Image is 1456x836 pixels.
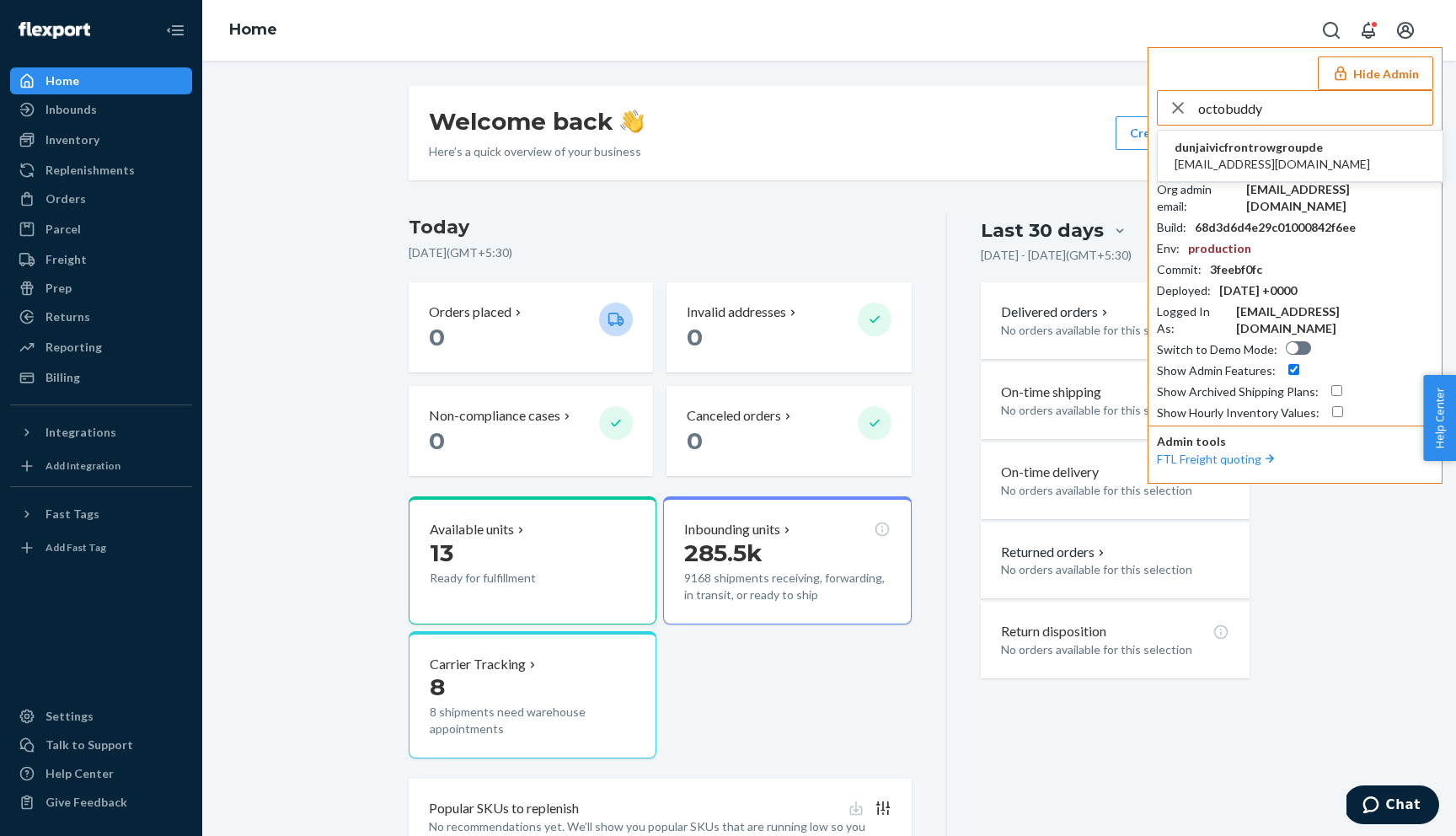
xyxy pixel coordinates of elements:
div: Billing [45,369,80,386]
div: Reporting [45,339,102,356]
a: Inventory [10,126,192,153]
p: Ready for fulfillment [430,570,586,587]
p: 8 shipments need warehouse appointments [430,704,635,737]
img: hand-wave emoji [620,110,644,133]
div: Inbounds [45,101,97,118]
button: Non-compliance cases 0 [409,386,653,476]
p: No orders available for this selection [1001,322,1229,339]
div: Returns [45,308,90,325]
button: Orders placed 0 [409,282,653,372]
span: [EMAIL_ADDRESS][DOMAIN_NAME] [1175,156,1370,173]
ol: breadcrumbs [216,6,291,55]
a: Home [229,20,277,39]
div: [EMAIL_ADDRESS][DOMAIN_NAME] [1246,181,1433,215]
span: 13 [430,539,453,567]
div: Home [45,72,79,89]
div: Prep [45,280,72,297]
div: 68d3d6d4e29c01000842f6ee [1195,219,1356,236]
button: Create new [1116,116,1229,150]
p: No orders available for this selection [1001,641,1229,658]
button: Inbounding units285.5k9168 shipments receiving, forwarding, in transit, or ready to ship [663,496,911,624]
p: Admin tools [1157,433,1433,450]
h1: Welcome back [429,106,644,137]
div: Commit : [1157,261,1202,278]
a: Returns [10,303,192,330]
a: Replenishments [10,157,192,184]
a: Prep [10,275,192,302]
a: Help Center [10,760,192,787]
div: Build : [1157,219,1186,236]
button: Fast Tags [10,501,192,528]
a: Add Integration [10,453,192,480]
div: Replenishments [45,162,135,179]
div: Help Center [45,765,114,782]
span: 0 [687,426,703,455]
button: Canceled orders 0 [666,386,911,476]
p: Here’s a quick overview of your business [429,143,644,160]
input: Search or paste seller ID [1198,91,1432,125]
p: Carrier Tracking [430,655,526,674]
div: Parcel [45,221,81,238]
button: Close Navigation [158,13,192,47]
span: 0 [429,323,445,351]
div: Deployed : [1157,282,1211,299]
div: Talk to Support [45,737,133,753]
span: Help Center [1423,375,1456,461]
div: Switch to Demo Mode : [1157,341,1277,358]
p: On-time delivery [1001,463,1099,482]
p: No orders available for this selection [1001,561,1229,578]
span: 285.5k [684,539,763,567]
div: [DATE] +0000 [1219,282,1297,299]
p: No orders available for this selection [1001,402,1229,419]
p: Popular SKUs to replenish [429,799,579,818]
div: Give Feedback [45,794,127,811]
button: Open account menu [1389,13,1422,47]
div: Last 30 days [981,217,1104,244]
a: Freight [10,246,192,273]
span: 8 [430,673,445,701]
h3: Today [409,214,912,241]
p: Orders placed [429,303,511,322]
iframe: Opens a widget where you can chat to one of our agents [1346,785,1439,828]
button: Give Feedback [10,789,192,816]
button: Talk to Support [10,731,192,758]
div: Show Hourly Inventory Values : [1157,405,1319,421]
div: Org admin email : [1157,181,1238,215]
div: Freight [45,251,87,268]
div: Logged In As : [1157,303,1228,337]
span: dunjaivicfrontrowgroupde [1175,139,1370,156]
button: Delivered orders [1001,303,1111,322]
span: 0 [429,426,445,455]
a: Add Fast Tag [10,534,192,561]
a: Reporting [10,334,192,361]
p: Return disposition [1001,622,1106,641]
p: Available units [430,520,514,539]
div: 3feebf0fc [1210,261,1262,278]
div: Orders [45,190,86,207]
button: Returned orders [1001,543,1108,562]
p: [DATE] ( GMT+5:30 ) [409,244,912,261]
a: Parcel [10,216,192,243]
a: Billing [10,364,192,391]
div: [EMAIL_ADDRESS][DOMAIN_NAME] [1236,303,1433,337]
div: Add Integration [45,458,120,473]
a: Home [10,67,192,94]
p: Non-compliance cases [429,406,560,426]
p: Invalid addresses [687,303,786,322]
a: Settings [10,703,192,730]
div: Fast Tags [45,506,99,522]
p: On-time shipping [1001,383,1101,402]
div: Env : [1157,240,1180,257]
div: Add Fast Tag [45,540,106,555]
div: Show Admin Features : [1157,362,1276,379]
p: [DATE] - [DATE] ( GMT+5:30 ) [981,247,1132,264]
button: Invalid addresses 0 [666,282,911,372]
div: Integrations [45,424,116,441]
span: 0 [687,323,703,351]
p: No orders available for this selection [1001,482,1229,499]
div: Show Archived Shipping Plans : [1157,383,1319,400]
p: Inbounding units [684,520,780,539]
button: Carrier Tracking88 shipments need warehouse appointments [409,631,656,759]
